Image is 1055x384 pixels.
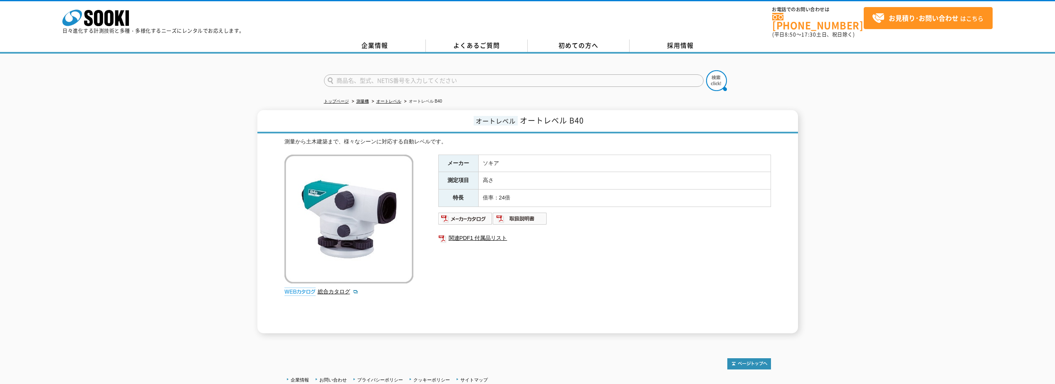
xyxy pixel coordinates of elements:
[438,190,478,207] th: 特長
[706,70,727,91] img: btn_search.png
[403,97,442,106] li: オートレベル B40
[62,28,245,33] p: 日々進化する計測技術と多種・多様化するニーズにレンタルでお応えします。
[357,377,403,382] a: プライバシーポリシー
[460,377,488,382] a: サイトマップ
[438,217,493,224] a: メーカーカタログ
[284,138,771,146] div: 測量から土木建築まで、様々なシーンに対応する自動レベルです。
[528,39,630,52] a: 初めての方へ
[356,99,369,103] a: 測量機
[478,155,771,172] td: ソキア
[493,212,547,225] img: 取扱説明書
[478,190,771,207] td: 倍率：24倍
[319,377,347,382] a: お問い合わせ
[558,41,598,50] span: 初めての方へ
[438,212,493,225] img: メーカーカタログ
[801,31,816,38] span: 17:30
[438,233,771,244] a: 関連PDF1 付属品リスト
[438,172,478,190] th: 測定項目
[324,99,349,103] a: トップページ
[872,12,983,25] span: はこちら
[493,217,547,224] a: 取扱説明書
[318,288,358,295] a: 総合カタログ
[772,7,864,12] span: お電話でのお問い合わせは
[478,172,771,190] td: 高さ
[438,155,478,172] th: メーカー
[520,115,584,126] span: オートレベル B40
[324,74,704,87] input: 商品名、型式、NETIS番号を入力してください
[474,116,518,126] span: オートレベル
[413,377,450,382] a: クッキーポリシー
[291,377,309,382] a: 企業情報
[630,39,731,52] a: 採用情報
[284,288,316,296] img: webカタログ
[864,7,993,29] a: お見積り･お問い合わせはこちら
[772,13,864,30] a: [PHONE_NUMBER]
[324,39,426,52] a: 企業情報
[284,155,413,283] img: オートレベル B40
[772,31,855,38] span: (平日 ～ 土日、祝日除く)
[426,39,528,52] a: よくあるご質問
[727,358,771,369] img: トップページへ
[785,31,796,38] span: 8:50
[889,13,959,23] strong: お見積り･お問い合わせ
[376,99,401,103] a: オートレベル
